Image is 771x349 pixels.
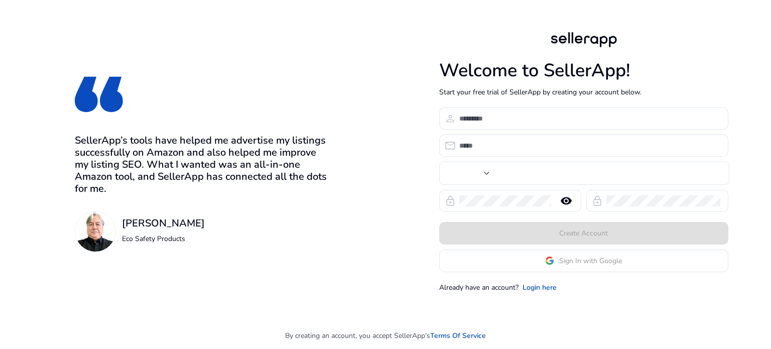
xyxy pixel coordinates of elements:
[430,330,486,341] a: Terms Of Service
[439,282,519,293] p: Already have an account?
[75,135,332,195] h3: SellerApp’s tools have helped me advertise my listings successfully on Amazon and also helped me ...
[122,234,205,244] p: Eco Safety Products
[554,195,578,207] mat-icon: remove_red_eye
[122,217,205,229] h3: [PERSON_NAME]
[523,282,557,293] a: Login here
[439,60,728,81] h1: Welcome to SellerApp!
[444,112,456,125] span: person
[444,140,456,152] span: email
[439,87,728,97] p: Start your free trial of SellerApp by creating your account below.
[591,195,603,207] span: lock
[444,195,456,207] span: lock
